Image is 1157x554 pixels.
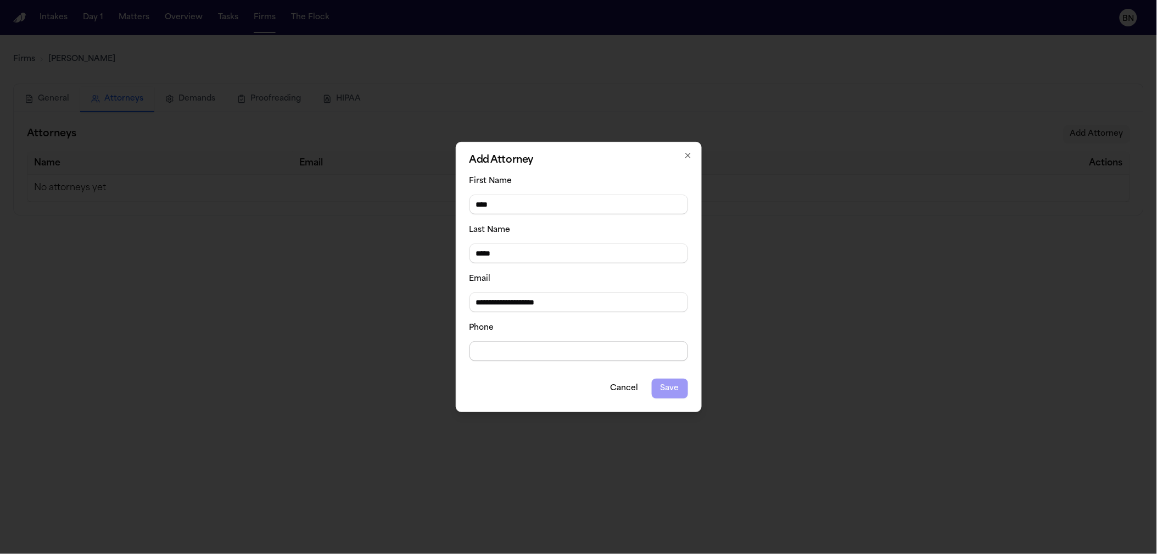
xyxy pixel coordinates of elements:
[469,324,494,332] label: Phone
[469,275,491,283] label: Email
[469,156,688,165] h2: Add Attorney
[469,226,511,234] label: Last Name
[469,177,512,185] label: First Name
[602,379,647,398] button: Cancel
